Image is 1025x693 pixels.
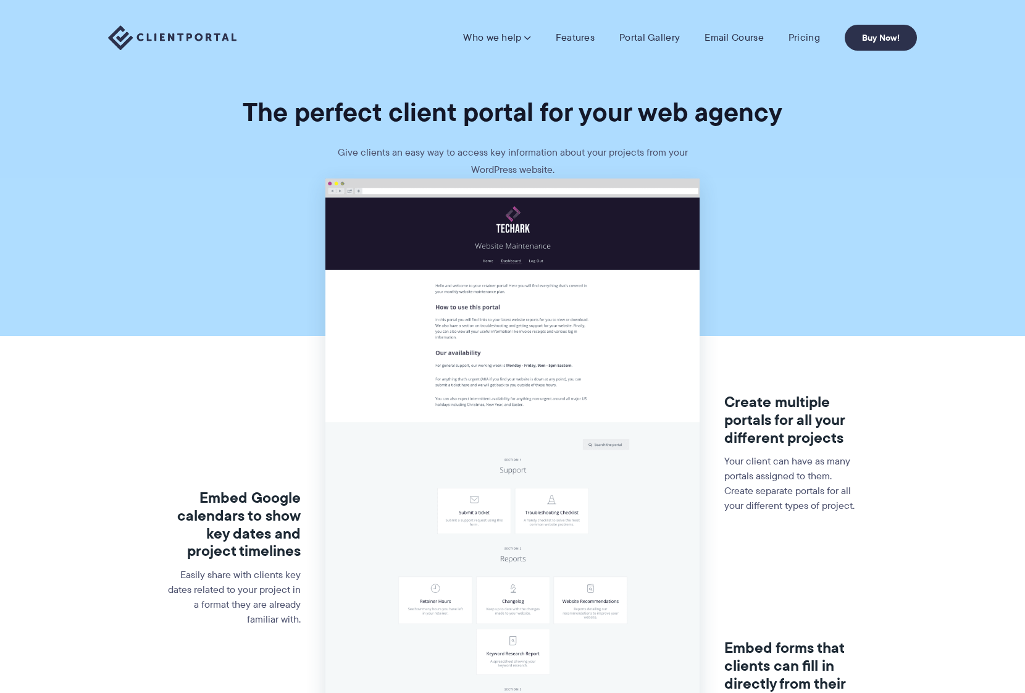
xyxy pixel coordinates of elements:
p: Give clients an easy way to access key information about your projects from your WordPress website. [327,144,698,178]
h3: Create multiple portals for all your different projects [724,393,860,447]
a: Features [556,31,595,44]
a: Who we help [463,31,530,44]
a: Buy Now! [845,25,917,51]
p: Easily share with clients key dates related to your project in a format they are already familiar... [166,568,301,627]
p: Your client can have as many portals assigned to them. Create separate portals for all your diffe... [724,454,860,513]
a: Portal Gallery [619,31,680,44]
a: Pricing [789,31,820,44]
h3: Embed Google calendars to show key dates and project timelines [166,489,301,560]
a: Email Course [705,31,764,44]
